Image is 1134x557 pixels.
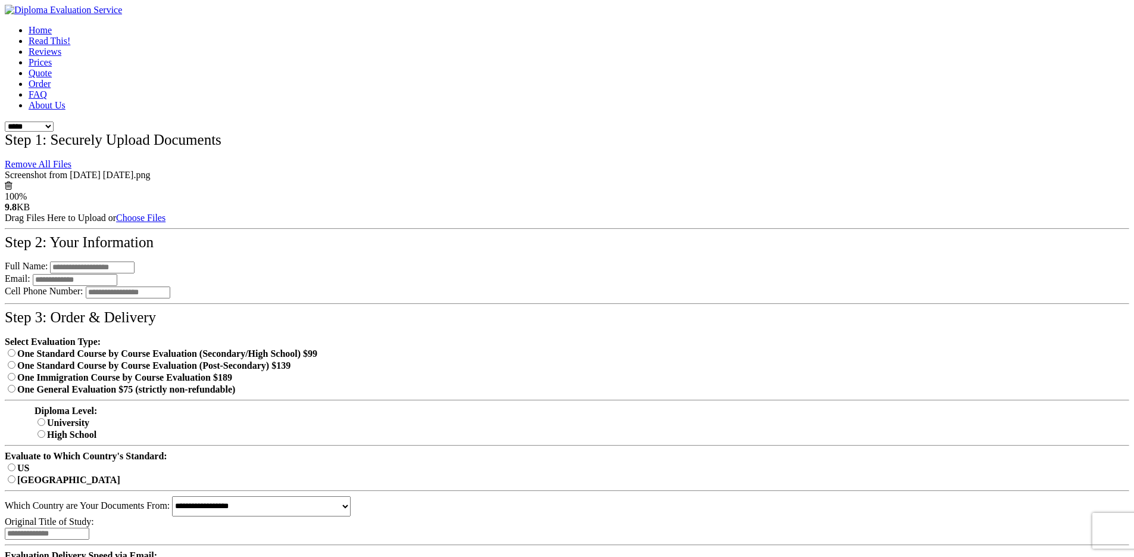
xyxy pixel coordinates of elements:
[29,46,61,57] a: Reviews
[5,463,29,473] b: US
[5,234,154,250] label: Step 2: Your Information
[5,384,235,394] b: One General Evaluation $75 (strictly non-refundable)
[29,57,52,67] a: Prices
[8,463,15,471] input: US
[35,406,97,416] b: Diploma Level:
[5,132,221,148] label: Step 1: Securely Upload Documents
[5,213,165,223] span: Drag Files Here to Upload or
[29,100,65,110] a: About Us
[5,516,94,527] label: Original Title of Study:
[29,25,52,35] a: Home
[8,385,15,393] input: One General Evaluation $75 (strictly non-refundable)
[5,286,83,296] label: Cell Phone Number:
[5,309,156,325] label: Step 3: Order & Delivery
[5,451,167,461] b: Evaluate to Which Country's Standard:
[5,337,101,347] b: Select Evaluation Type:
[38,418,45,426] input: University
[29,89,47,99] a: FAQ
[5,372,232,382] b: One Immigration Course by Course Evaluation $189
[5,348,317,359] b: One Standard Course by Course Evaluation (Secondary/High School) $99
[8,349,15,357] input: One Standard Course by Course Evaluation (Secondary/High School) $99
[8,361,15,369] input: One Standard Course by Course Evaluation (Post-Secondary) $139
[5,159,71,169] a: Remove All Files
[29,68,52,78] a: Quote
[5,170,150,180] span: Screenshot from [DATE] [DATE].png
[5,500,170,510] label: Which Country are Your Documents From:
[5,261,48,271] label: Full Name:
[29,79,51,89] a: Order
[116,213,165,223] a: Choose Files
[5,191,27,201] span: 100%
[5,202,1129,213] div: KB
[5,475,120,485] b: [GEOGRAPHIC_DATA]
[5,5,122,15] img: Diploma Evaluation Service
[5,360,290,371] b: One Standard Course by Course Evaluation (Post-Secondary) $139
[38,430,45,438] input: High School
[29,36,70,46] a: Read This!
[8,475,15,483] input: [GEOGRAPHIC_DATA]
[35,418,89,428] b: University
[5,202,17,212] strong: 9.8
[8,373,15,381] input: One Immigration Course by Course Evaluation $189
[5,273,30,284] label: Email:
[35,430,96,440] b: High School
